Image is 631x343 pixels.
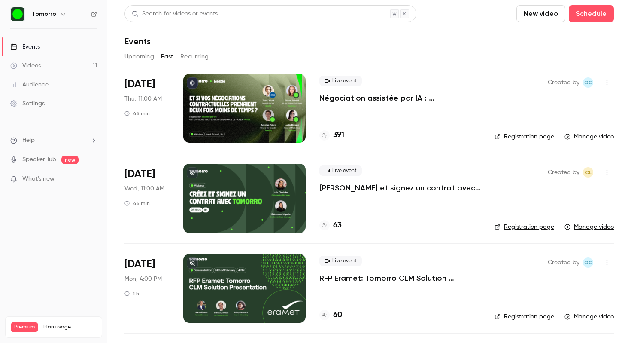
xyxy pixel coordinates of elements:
[180,50,209,64] button: Recurring
[124,77,155,91] span: [DATE]
[333,309,342,321] h4: 60
[22,136,35,145] span: Help
[124,167,155,181] span: [DATE]
[319,220,342,231] a: 63
[132,9,218,18] div: Search for videos or events
[10,99,45,108] div: Settings
[124,257,155,271] span: [DATE]
[319,256,362,266] span: Live event
[43,324,97,331] span: Plan usage
[583,77,593,88] span: Octave Colacicco
[124,50,154,64] button: Upcoming
[333,129,344,141] h4: 391
[10,136,97,145] li: help-dropdown-opener
[585,167,592,178] span: CL
[161,50,173,64] button: Past
[10,80,49,89] div: Audience
[124,74,170,143] div: Apr 24 Thu, 11:00 AM (Europe/Paris)
[494,132,554,141] a: Registration page
[32,10,56,18] h6: Tomorro
[494,223,554,231] a: Registration page
[124,275,162,283] span: Mon, 4:00 PM
[319,93,481,103] a: Négociation assistée par IA : démonstration, vision et retour d’expérience de l’équipe Nestlé
[319,309,342,321] a: 60
[319,76,362,86] span: Live event
[583,257,593,268] span: Octave Colacicco
[564,223,614,231] a: Manage video
[124,290,139,297] div: 1 h
[124,184,164,193] span: Wed, 11:00 AM
[583,167,593,178] span: Clémence Liquois
[319,273,481,283] a: RFP Eramet: Tomorro CLM Solution Presentation
[22,175,55,184] span: What's new
[564,312,614,321] a: Manage video
[124,36,151,46] h1: Events
[10,43,40,51] div: Events
[124,95,162,103] span: Thu, 11:00 AM
[548,167,579,178] span: Created by
[319,183,481,193] a: [PERSON_NAME] et signez un contrat avec [PERSON_NAME]
[516,5,565,22] button: New video
[319,129,344,141] a: 391
[124,200,150,207] div: 45 min
[548,257,579,268] span: Created by
[22,155,56,164] a: SpeakerHub
[584,257,592,268] span: OC
[124,110,150,117] div: 45 min
[564,132,614,141] a: Manage video
[584,77,592,88] span: OC
[569,5,614,22] button: Schedule
[319,165,362,176] span: Live event
[494,312,554,321] a: Registration page
[333,220,342,231] h4: 63
[124,254,170,323] div: Feb 24 Mon, 4:00 PM (Europe/Paris)
[11,322,38,332] span: Premium
[10,61,41,70] div: Videos
[11,7,24,21] img: Tomorro
[124,164,170,233] div: Mar 26 Wed, 11:00 AM (Europe/Paris)
[548,77,579,88] span: Created by
[61,156,79,164] span: new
